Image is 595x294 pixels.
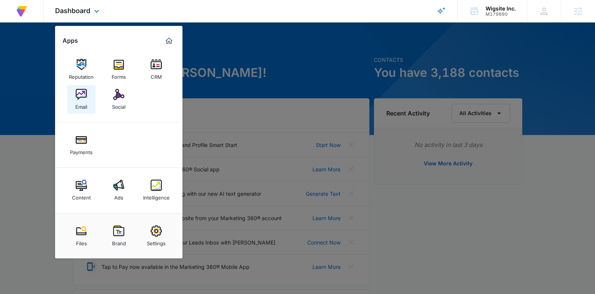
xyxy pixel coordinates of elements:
img: Volusion [15,4,28,18]
div: account id [486,12,516,17]
div: Payments [70,145,93,155]
a: Settings [142,222,170,250]
div: Files [76,237,87,246]
a: Brand [105,222,133,250]
div: Forms [112,70,126,80]
a: Payments [67,130,96,159]
a: Reputation [67,55,96,84]
h2: Apps [63,37,78,44]
a: Forms [105,55,133,84]
div: account name [486,6,516,12]
div: Ads [114,191,123,201]
span: Dashboard [55,7,90,15]
a: Social [105,85,133,114]
a: Ads [105,176,133,204]
div: Social [112,100,126,110]
div: Reputation [69,70,94,80]
div: Email [75,100,87,110]
a: Content [67,176,96,204]
a: Email [67,85,96,114]
div: Content [72,191,91,201]
a: CRM [142,55,170,84]
a: Marketing 360® Dashboard [163,35,175,47]
div: Intelligence [143,191,170,201]
div: CRM [151,70,162,80]
div: Brand [112,237,126,246]
a: Files [67,222,96,250]
div: Settings [147,237,166,246]
a: Intelligence [142,176,170,204]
